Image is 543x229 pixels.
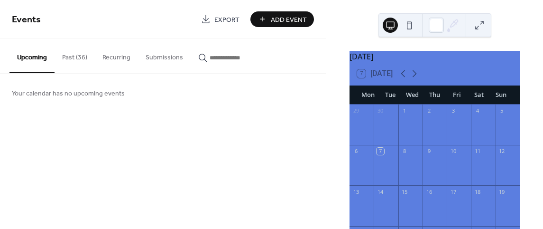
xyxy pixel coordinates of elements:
[214,15,239,25] span: Export
[498,188,506,195] div: 19
[55,38,95,72] button: Past (36)
[95,38,138,72] button: Recurring
[450,107,457,114] div: 3
[138,38,191,72] button: Submissions
[425,188,433,195] div: 16
[474,107,481,114] div: 4
[401,148,408,155] div: 8
[194,11,247,27] a: Export
[450,188,457,195] div: 17
[250,11,314,27] button: Add Event
[498,107,506,114] div: 5
[271,15,307,25] span: Add Event
[350,51,520,62] div: [DATE]
[377,188,384,195] div: 14
[12,10,41,29] span: Events
[490,86,512,105] div: Sun
[401,188,408,195] div: 15
[377,148,384,155] div: 7
[423,86,446,105] div: Thu
[9,38,55,73] button: Upcoming
[425,148,433,155] div: 9
[401,107,408,114] div: 1
[12,89,125,99] span: Your calendar has no upcoming events
[352,188,359,195] div: 13
[352,148,359,155] div: 6
[425,107,433,114] div: 2
[474,188,481,195] div: 18
[498,148,506,155] div: 12
[468,86,490,105] div: Sat
[450,148,457,155] div: 10
[379,86,402,105] div: Tue
[446,86,468,105] div: Fri
[401,86,423,105] div: Wed
[352,107,359,114] div: 29
[377,107,384,114] div: 30
[474,148,481,155] div: 11
[357,86,379,105] div: Mon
